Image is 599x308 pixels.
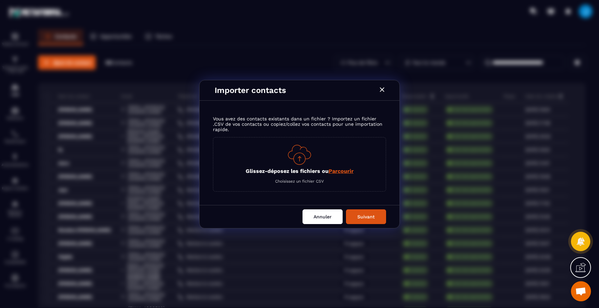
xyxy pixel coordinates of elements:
a: Ouvrir le chat [571,281,591,301]
button: Suivant [346,209,386,224]
p: Vous avez des contacts existants dans un fichier ? Importez un fichier .CSV de vos contacts ou co... [213,116,386,137]
img: Cloud Icon [288,145,311,165]
button: Annuler [303,209,343,224]
span: Choisissez un fichier CSV [275,179,324,184]
p: Glissez-déposez les fichiers ou [246,168,354,174]
span: Parcourir [329,168,354,174]
p: Importer contacts [215,86,378,95]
